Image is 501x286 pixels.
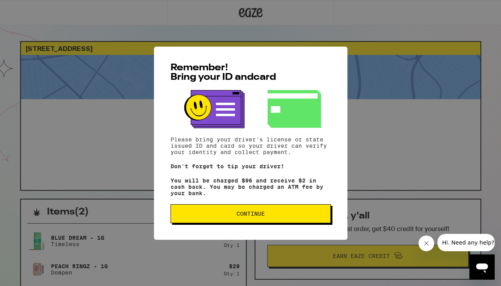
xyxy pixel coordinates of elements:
[469,254,495,280] iframe: Button to launch messaging window
[236,211,265,216] span: Continue
[418,235,434,251] iframe: Close message
[171,136,331,155] p: Please bring your driver's license or state issued ID and card so your driver can verify your ide...
[171,204,331,223] button: Continue
[437,234,495,251] iframe: Message from company
[171,163,331,169] p: Don't forget to tip your driver!
[171,177,331,196] p: You will be charged $96 and receive $2 in cash back. You may be charged an ATM fee by your bank.
[171,63,276,82] span: Remember! Bring your ID and card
